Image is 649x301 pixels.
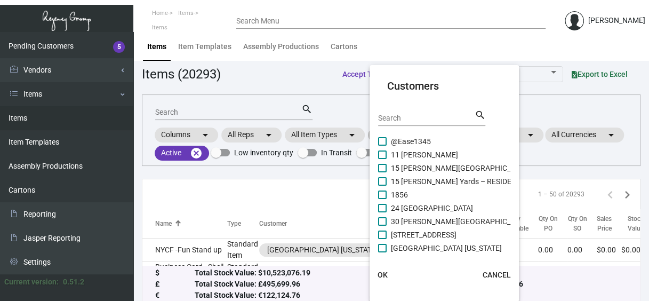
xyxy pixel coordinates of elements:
[391,242,502,255] span: [GEOGRAPHIC_DATA] [US_STATE]
[391,188,408,201] span: 1856
[4,276,59,288] div: Current version:
[378,271,388,279] span: OK
[474,265,519,284] button: CANCEL
[391,228,456,241] span: [STREET_ADDRESS]
[387,78,502,94] mat-card-title: Customers
[391,175,562,188] span: 15 [PERSON_NAME] Yards – RESIDENCES - Inactive
[365,265,399,284] button: OK
[391,162,581,175] span: 15 [PERSON_NAME][GEOGRAPHIC_DATA] – RESIDENCES
[391,148,458,161] span: 11 [PERSON_NAME]
[63,276,84,288] div: 0.51.2
[474,109,485,122] mat-icon: search
[391,135,431,148] span: @Ease1345
[482,271,510,279] span: CANCEL
[391,215,573,228] span: 30 [PERSON_NAME][GEOGRAPHIC_DATA] - Residences
[391,202,473,215] span: 24 [GEOGRAPHIC_DATA]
